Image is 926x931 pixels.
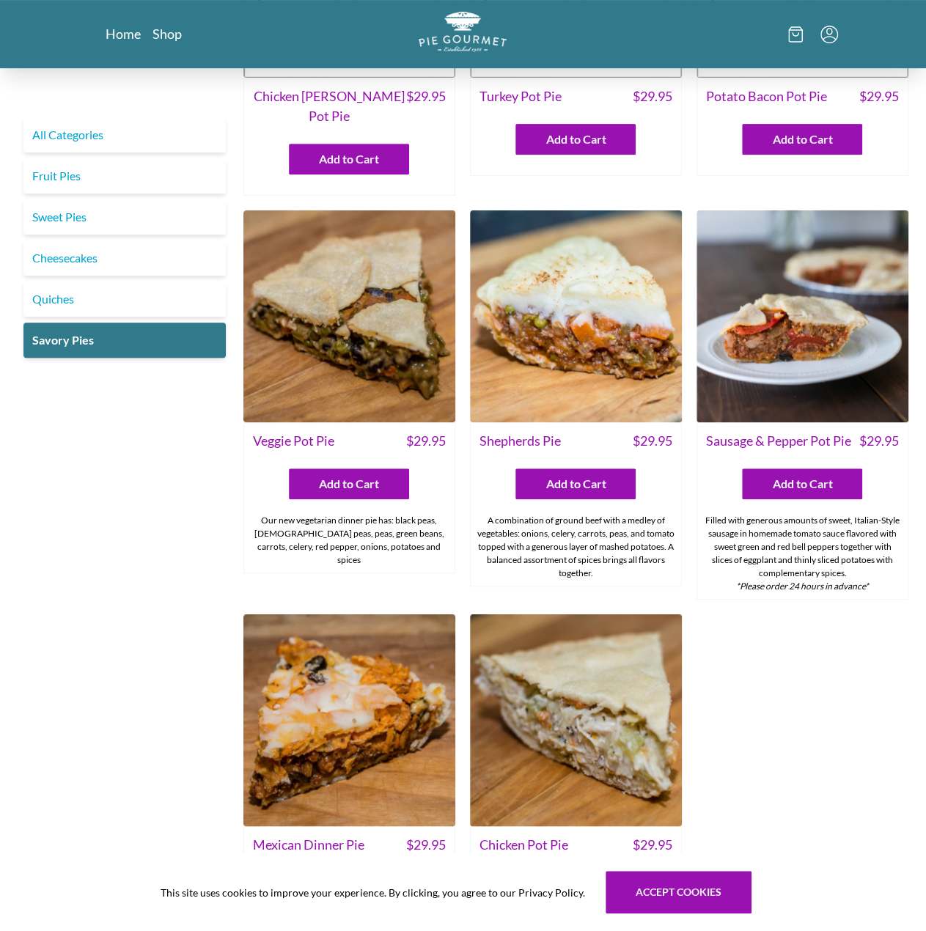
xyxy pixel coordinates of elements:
em: *Please order 24 hours in advance* [736,581,869,592]
span: Sausage & Pepper Pot Pie [706,431,851,451]
span: $ 29.95 [633,431,672,451]
span: $ 29.95 [406,835,446,855]
a: Home [106,25,141,43]
div: A combination of ground beef with a medley of vegetables: onions, celery, carrots, peas, and toma... [471,508,681,586]
img: Shepherds Pie [470,210,682,422]
span: Turkey Pot Pie [479,87,562,106]
span: Mexican Dinner Pie [253,835,364,855]
a: Sweet Pies [23,199,226,235]
button: Add to Cart [515,124,636,155]
a: All Categories [23,117,226,152]
button: Menu [820,26,838,43]
span: Add to Cart [319,475,379,493]
button: Accept cookies [606,871,752,913]
span: Add to Cart [772,475,832,493]
span: $ 29.95 [406,431,446,451]
span: Add to Cart [772,130,832,148]
div: Filled with generous amounts of sweet, Italian-Style sausage in homemade tomato sauce flavored wi... [697,508,908,599]
a: Quiches [23,281,226,317]
img: Mexican Dinner Pie [243,614,455,826]
span: Chicken Pot Pie [479,835,568,855]
div: Our new vegetarian dinner pie has: black peas, [DEMOGRAPHIC_DATA] peas, peas, green beans, carrot... [244,508,455,573]
span: $ 29.95 [406,87,446,126]
span: Shepherds Pie [479,431,561,451]
span: $ 29.95 [859,431,899,451]
img: Sausage & Pepper Pot Pie [697,210,908,422]
span: Add to Cart [545,130,606,148]
span: $ 29.95 [633,87,672,106]
a: Savory Pies [23,323,226,358]
img: Chicken Pot Pie [470,614,682,826]
span: $ 29.95 [859,87,899,106]
a: Logo [419,12,507,56]
button: Add to Cart [742,124,862,155]
span: Add to Cart [545,475,606,493]
span: Veggie Pot Pie [253,431,334,451]
span: Chicken [PERSON_NAME] Pot Pie [253,87,406,126]
img: logo [419,12,507,52]
button: Add to Cart [289,468,409,499]
span: Potato Bacon Pot Pie [706,87,827,106]
span: $ 29.95 [633,835,672,855]
img: Veggie Pot Pie [243,210,455,422]
a: Fruit Pies [23,158,226,194]
a: Shop [153,25,182,43]
button: Add to Cart [515,468,636,499]
button: Add to Cart [742,468,862,499]
span: This site uses cookies to improve your experience. By clicking, you agree to our Privacy Policy. [161,885,585,900]
button: Add to Cart [289,144,409,174]
a: Cheesecakes [23,240,226,276]
span: Add to Cart [319,150,379,168]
